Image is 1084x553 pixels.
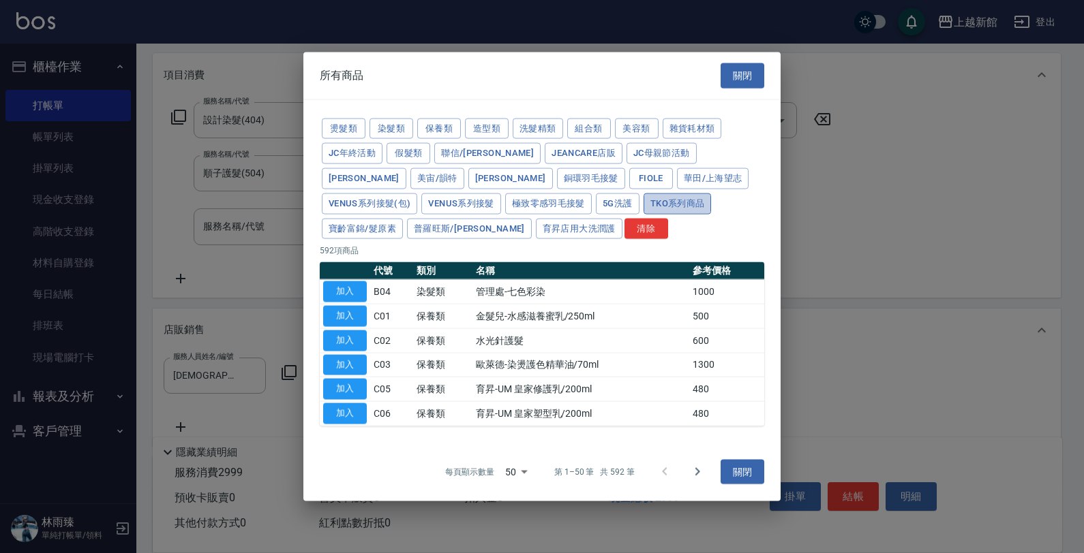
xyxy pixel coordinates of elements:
[536,218,622,239] button: 育昇店用大洗潤護
[322,143,382,164] button: JC年終活動
[472,401,689,426] td: 育昇-UM 皇家塑型乳/200ml
[370,118,413,139] button: 染髮類
[554,465,635,477] p: 第 1–50 筆 共 592 筆
[472,377,689,401] td: 育昇-UM 皇家修護乳/200ml
[721,63,764,89] button: 關閉
[689,279,764,304] td: 1000
[413,328,472,353] td: 保養類
[370,262,413,280] th: 代號
[689,353,764,377] td: 1300
[322,118,365,139] button: 燙髮類
[370,401,413,426] td: C06
[472,353,689,377] td: 歐萊德-染燙護色精華油/70ml
[320,244,764,257] p: 592 項商品
[472,279,689,304] td: 管理處-七色彩染
[323,281,367,302] button: 加入
[689,401,764,426] td: 480
[370,353,413,377] td: C03
[629,168,673,189] button: FIOLE
[627,143,697,164] button: JC母親節活動
[413,377,472,401] td: 保養類
[557,168,625,189] button: 銅環羽毛接髮
[322,168,406,189] button: [PERSON_NAME]
[323,379,367,400] button: 加入
[689,304,764,328] td: 500
[410,168,464,189] button: 美宙/韻特
[468,168,553,189] button: [PERSON_NAME]
[370,279,413,304] td: B04
[472,304,689,328] td: 金髮兒-水感滋養蜜乳/250ml
[644,193,712,214] button: TKO系列商品
[370,328,413,353] td: C02
[689,328,764,353] td: 600
[505,193,592,214] button: 極致零感羽毛接髮
[465,118,509,139] button: 造型類
[413,304,472,328] td: 保養類
[413,262,472,280] th: 類別
[417,118,461,139] button: 保養類
[624,218,668,239] button: 清除
[323,403,367,424] button: 加入
[370,304,413,328] td: C01
[407,218,532,239] button: 普羅旺斯/[PERSON_NAME]
[323,354,367,375] button: 加入
[615,118,659,139] button: 美容類
[689,262,764,280] th: 參考價格
[413,353,472,377] td: 保養類
[721,459,764,484] button: 關閉
[320,69,363,82] span: 所有商品
[434,143,541,164] button: 聯信/[PERSON_NAME]
[472,328,689,353] td: 水光針護髮
[413,401,472,426] td: 保養類
[323,330,367,351] button: 加入
[567,118,611,139] button: 組合類
[370,377,413,401] td: C05
[387,143,430,164] button: 假髮類
[677,168,749,189] button: 華田/上海望志
[596,193,639,214] button: 5G洗護
[513,118,563,139] button: 洗髮精類
[472,262,689,280] th: 名稱
[500,453,532,490] div: 50
[421,193,500,214] button: Venus系列接髮
[323,306,367,327] button: 加入
[681,455,714,488] button: Go to next page
[322,193,417,214] button: Venus系列接髮(包)
[445,465,494,477] p: 每頁顯示數量
[689,377,764,401] td: 480
[413,279,472,304] td: 染髮類
[545,143,622,164] button: JeanCare店販
[663,118,722,139] button: 雜貨耗材類
[322,218,403,239] button: 寶齡富錦/髮原素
